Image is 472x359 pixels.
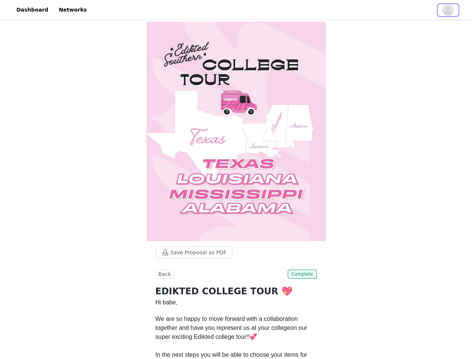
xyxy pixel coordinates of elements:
h1: EDIKTED COLLEGE TOUR 💖 [155,285,317,298]
a: Dashboard [12,1,53,18]
span: We are so happy to move forward with a collaboration together and have you represent us at your c... [155,316,300,331]
span: Complete [288,270,317,279]
div: avatar [444,4,451,16]
button: Back [155,270,174,279]
button: Save Proposal as PDF [155,246,232,258]
img: campaign image [146,22,326,241]
a: Networks [54,1,91,18]
span: Hi babe, [155,299,178,306]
